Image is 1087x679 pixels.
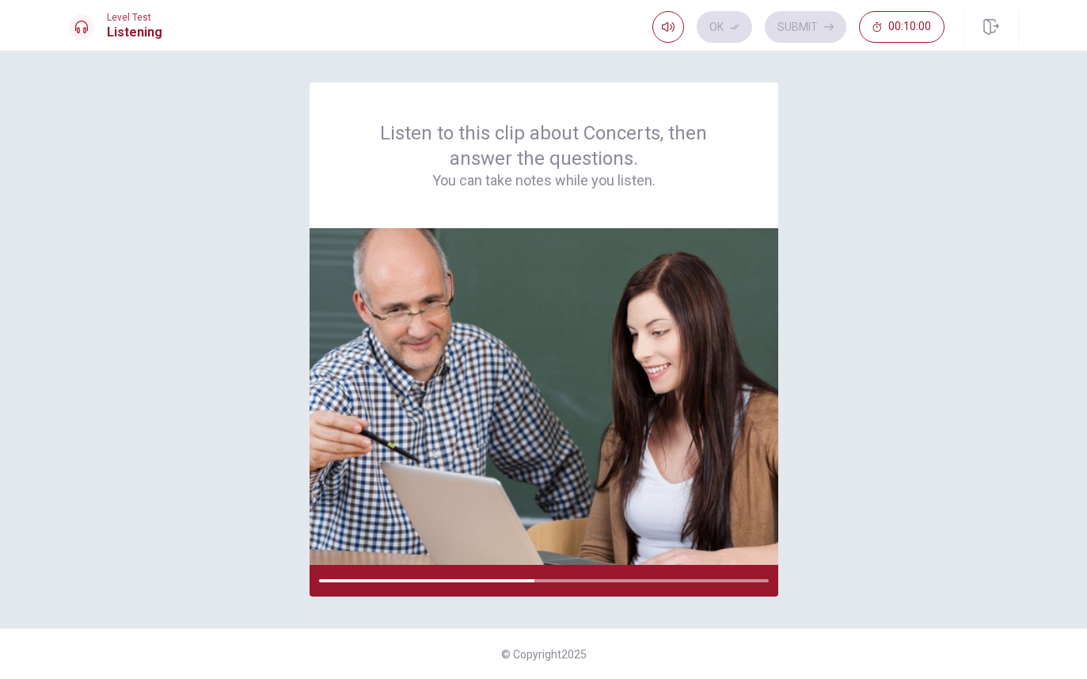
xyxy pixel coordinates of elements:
[501,648,587,661] span: © Copyright 2025
[859,11,944,43] button: 00:10:00
[888,21,931,33] span: 00:10:00
[348,120,740,190] div: Listen to this clip about Concerts, then answer the questions.
[348,171,740,190] h4: You can take notes while you listen.
[107,23,162,42] h1: Listening
[310,228,778,565] img: passage image
[107,12,162,23] span: Level Test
